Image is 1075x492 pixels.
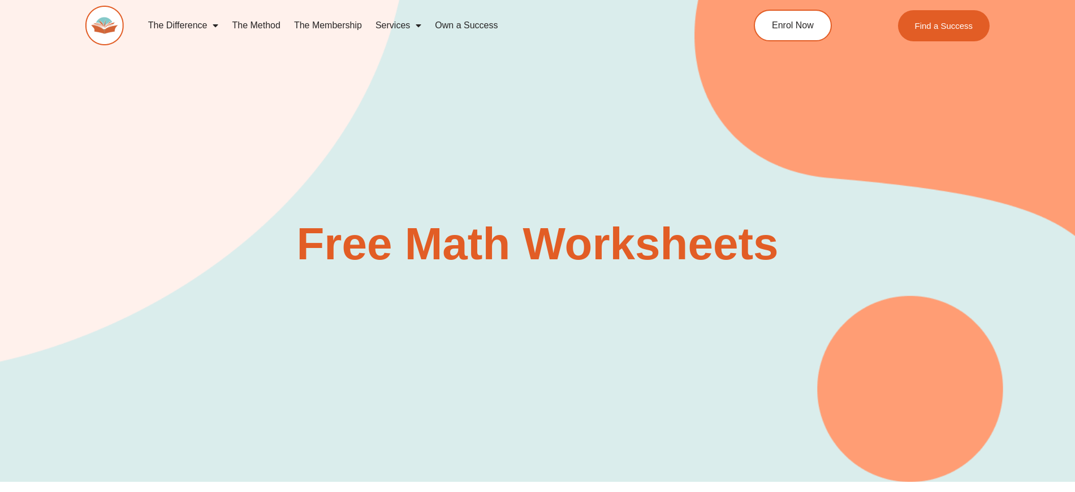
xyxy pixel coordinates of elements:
nav: Menu [141,12,702,38]
a: Enrol Now [754,10,832,41]
a: Own a Success [428,12,504,38]
a: The Difference [141,12,226,38]
span: Find a Success [915,22,973,30]
span: Enrol Now [772,21,814,30]
a: The Method [225,12,287,38]
a: Services [369,12,428,38]
a: The Membership [287,12,369,38]
a: Find a Success [898,10,990,41]
h2: Free Math Worksheets [215,221,860,267]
